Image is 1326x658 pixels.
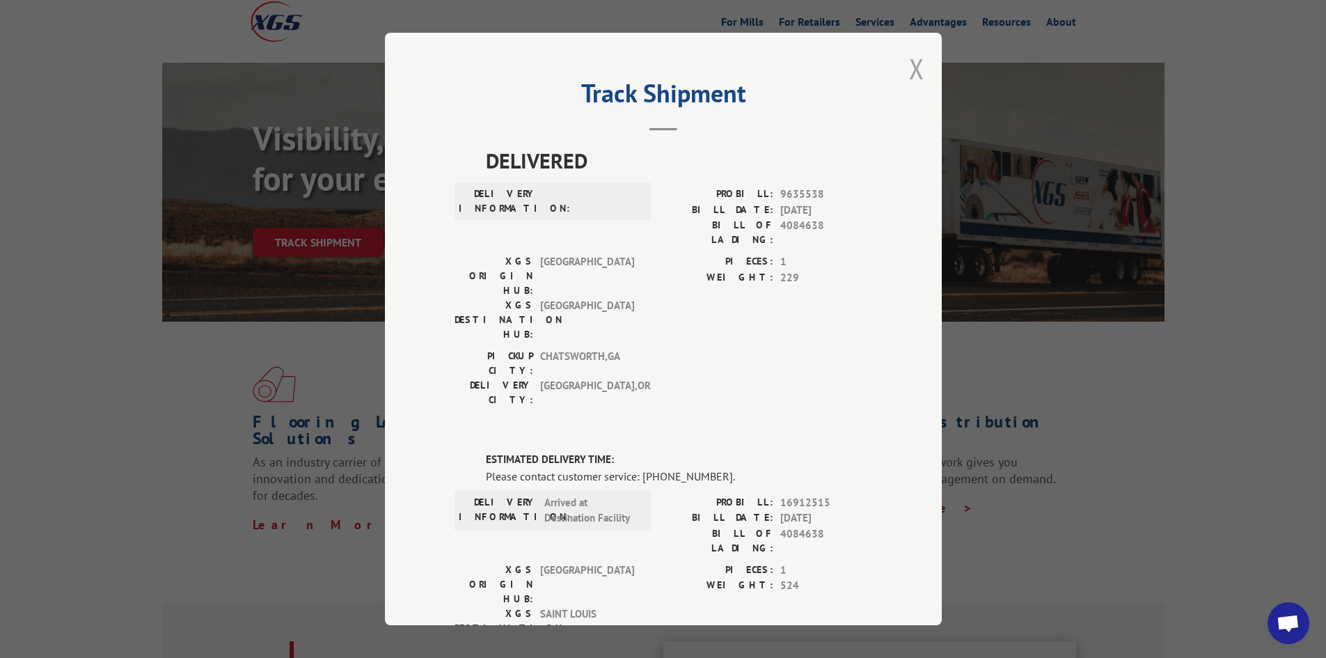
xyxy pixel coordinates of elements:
[780,526,872,556] span: 4084638
[486,468,872,485] div: Please contact customer service: [PHONE_NUMBER].
[780,270,872,286] span: 229
[540,254,634,298] span: [GEOGRAPHIC_DATA]
[663,270,773,286] label: WEIGHT:
[780,563,872,579] span: 1
[663,203,773,219] label: BILL DATE:
[663,578,773,594] label: WEIGHT:
[909,50,924,87] button: Close modal
[780,187,872,203] span: 9635538
[540,606,634,650] span: SAINT LOUIS
[780,495,872,511] span: 16912515
[455,606,533,650] label: XGS DESTINATION HUB:
[1268,602,1309,644] div: Open chat
[544,495,638,526] span: Arrived at Destination Facility
[780,218,872,247] span: 4084638
[780,510,872,526] span: [DATE]
[540,378,634,407] span: [GEOGRAPHIC_DATA] , OR
[455,563,533,606] label: XGS ORIGIN HUB:
[540,349,634,378] span: CHATSWORTH , GA
[540,563,634,606] span: [GEOGRAPHIC_DATA]
[455,254,533,298] label: XGS ORIGIN HUB:
[780,203,872,219] span: [DATE]
[663,254,773,270] label: PIECES:
[486,145,872,176] span: DELIVERED
[780,578,872,594] span: 524
[459,495,537,526] label: DELIVERY INFORMATION:
[540,298,634,342] span: [GEOGRAPHIC_DATA]
[459,187,537,216] label: DELIVERY INFORMATION:
[780,254,872,270] span: 1
[455,349,533,378] label: PICKUP CITY:
[455,84,872,110] h2: Track Shipment
[663,510,773,526] label: BILL DATE:
[663,187,773,203] label: PROBILL:
[663,526,773,556] label: BILL OF LADING:
[455,378,533,407] label: DELIVERY CITY:
[663,218,773,247] label: BILL OF LADING:
[455,298,533,342] label: XGS DESTINATION HUB:
[663,563,773,579] label: PIECES:
[486,452,872,468] label: ESTIMATED DELIVERY TIME:
[663,495,773,511] label: PROBILL:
